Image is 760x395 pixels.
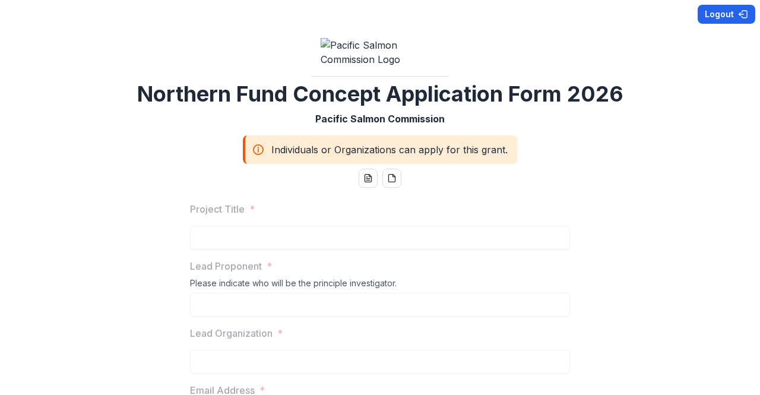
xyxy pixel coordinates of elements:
[190,326,273,340] p: Lead Organization
[243,135,517,164] div: Individuals or Organizations can apply for this grant.
[315,112,445,126] p: Pacific Salmon Commission
[698,5,755,24] button: Logout
[190,202,245,216] p: Project Title
[190,278,570,293] div: Please indicate who will be the principle investigator.
[382,169,401,188] button: pdf-download
[321,38,439,67] img: Pacific Salmon Commission Logo
[137,81,623,107] h2: Northern Fund Concept Application Form 2026
[359,169,378,188] button: word-download
[190,259,262,273] p: Lead Proponent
